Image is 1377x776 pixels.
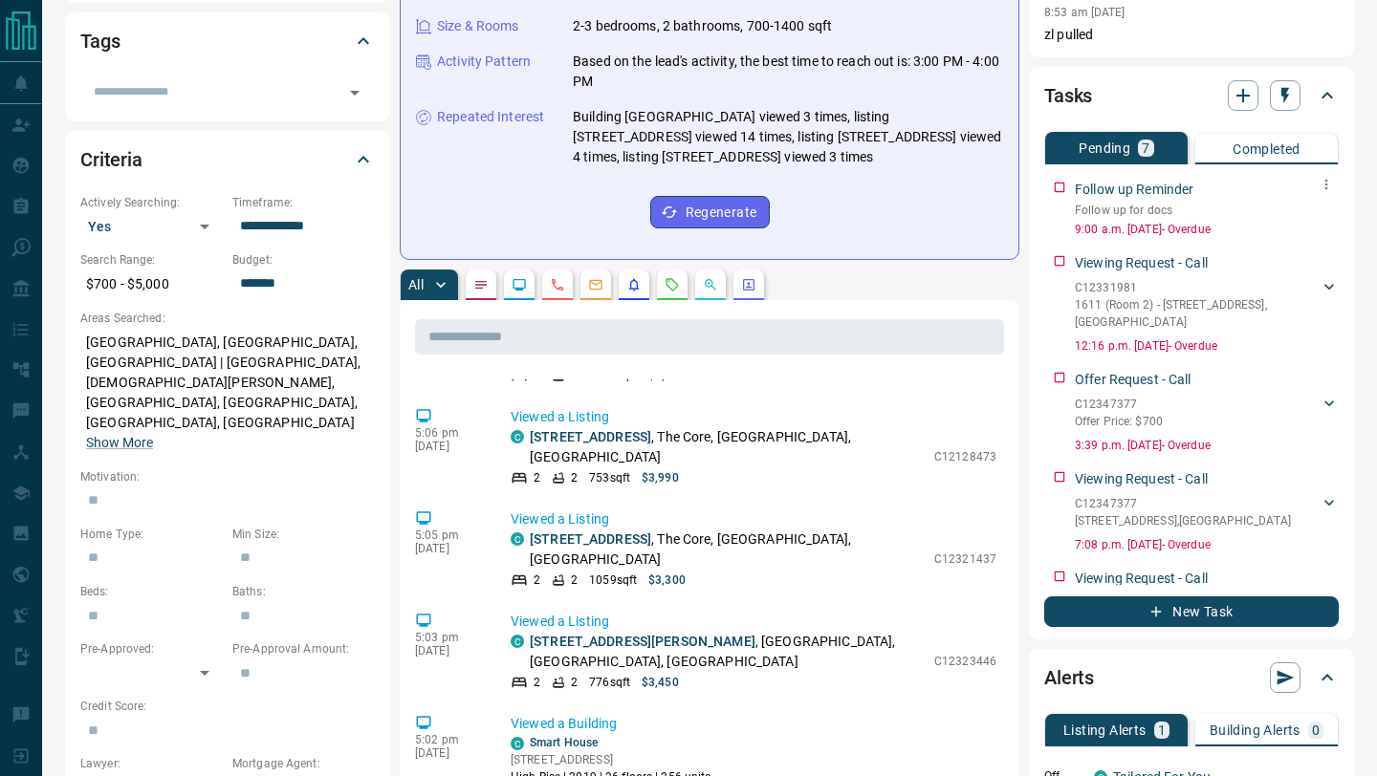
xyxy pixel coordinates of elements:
[934,448,996,465] p: C12128473
[437,16,519,36] p: Size & Rooms
[415,746,482,760] p: [DATE]
[1075,221,1339,238] p: 9:00 a.m. [DATE] - Overdue
[530,632,925,672] p: , [GEOGRAPHIC_DATA], [GEOGRAPHIC_DATA], [GEOGRAPHIC_DATA]
[232,755,375,772] p: Mortgage Agent:
[80,698,375,715] p: Credit Score:
[1233,142,1300,156] p: Completed
[648,571,686,589] p: $3,300
[530,429,651,444] a: [STREET_ADDRESS]
[1075,337,1339,355] p: 12:16 p.m. [DATE] - Overdue
[80,144,142,175] h2: Criteria
[1075,202,1339,219] p: Follow up for docs
[80,194,223,211] p: Actively Searching:
[415,631,482,644] p: 5:03 pm
[511,532,524,546] div: condos.ca
[589,674,630,691] p: 776 sqft
[530,634,755,649] a: [STREET_ADDRESS][PERSON_NAME]
[415,528,482,542] p: 5:05 pm
[588,277,603,292] svg: Emails
[1044,662,1094,693] h2: Alerts
[415,542,482,555] p: [DATE]
[1044,80,1092,111] h2: Tasks
[437,107,544,127] p: Repeated Interest
[473,277,489,292] svg: Notes
[511,635,524,648] div: condos.ca
[1075,413,1163,430] p: Offer Price: $700
[1158,723,1166,737] p: 1
[1075,253,1208,273] p: Viewing Request - Call
[232,640,375,657] p: Pre-Approval Amount:
[80,137,375,183] div: Criteria
[415,426,482,440] p: 5:06 pm
[665,277,680,292] svg: Requests
[437,52,531,72] p: Activity Pattern
[80,211,223,242] div: Yes
[534,571,540,589] p: 2
[1075,491,1339,533] div: C12347377[STREET_ADDRESS],[GEOGRAPHIC_DATA]
[934,550,996,568] p: C12321437
[530,529,925,570] p: , The Core, [GEOGRAPHIC_DATA], [GEOGRAPHIC_DATA]
[511,714,996,734] p: Viewed a Building
[511,612,996,632] p: Viewed a Listing
[232,526,375,543] p: Min Size:
[1044,6,1126,19] p: 8:53 am [DATE]
[530,736,598,749] a: Smart House
[511,751,711,768] p: [STREET_ADDRESS]
[1075,392,1339,434] div: C12347377Offer Price: $700
[415,644,482,657] p: [DATE]
[1075,495,1291,512] p: C12347377
[80,26,120,56] h2: Tags
[1312,723,1320,737] p: 0
[1075,569,1208,589] p: Viewing Request - Call
[1075,370,1191,390] p: Offer Request - Call
[571,469,578,486] p: 2
[534,469,540,486] p: 2
[573,16,832,36] p: 2-3 bedrooms, 2 bathrooms, 700-1400 sqft
[530,427,925,467] p: , The Core, [GEOGRAPHIC_DATA], [GEOGRAPHIC_DATA]
[642,469,679,486] p: $3,990
[511,737,524,750] div: condos.ca
[573,107,1003,167] p: Building [GEOGRAPHIC_DATA] viewed 3 times, listing [STREET_ADDRESS] viewed 14 times, listing [STR...
[232,251,375,269] p: Budget:
[511,509,996,529] p: Viewed a Listing
[1063,723,1147,737] p: Listing Alerts
[1044,25,1339,45] p: zl pulled
[703,277,718,292] svg: Opportunities
[571,674,578,691] p: 2
[80,269,223,300] p: $700 - $5,000
[80,526,223,543] p: Home Type:
[1075,180,1193,200] p: Follow up Reminder
[80,327,375,459] p: [GEOGRAPHIC_DATA], [GEOGRAPHIC_DATA], [GEOGRAPHIC_DATA] | [GEOGRAPHIC_DATA], [DEMOGRAPHIC_DATA][P...
[408,278,424,291] p: All
[80,755,223,772] p: Lawyer:
[550,277,565,292] svg: Calls
[650,196,770,228] button: Regenerate
[741,277,756,292] svg: Agent Actions
[232,194,375,211] p: Timeframe:
[80,251,223,269] p: Search Range:
[530,531,651,547] a: [STREET_ADDRESS]
[80,468,375,485] p: Motivation:
[1075,536,1339,553] p: 7:08 p.m. [DATE] - Overdue
[1075,437,1339,454] p: 3:39 p.m. [DATE] - Overdue
[1075,279,1320,296] p: C12331981
[1075,469,1208,489] p: Viewing Request - Call
[534,674,540,691] p: 2
[1044,596,1339,627] button: New Task
[511,407,996,427] p: Viewed a Listing
[1075,275,1339,334] div: C123319811611 (Room 2) - [STREET_ADDRESS],[GEOGRAPHIC_DATA]
[573,52,1003,92] p: Based on the lead's activity, the best time to reach out is: 3:00 PM - 4:00 PM
[642,674,679,691] p: $3,450
[1044,655,1339,701] div: Alerts
[341,79,368,106] button: Open
[80,18,375,64] div: Tags
[589,469,630,486] p: 753 sqft
[589,571,637,589] p: 1059 sqft
[1044,73,1339,119] div: Tasks
[1075,396,1163,413] p: C12347377
[415,440,482,453] p: [DATE]
[80,640,223,657] p: Pre-Approved:
[86,433,153,453] button: Show More
[511,430,524,443] div: condos.ca
[80,310,375,327] p: Areas Searched:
